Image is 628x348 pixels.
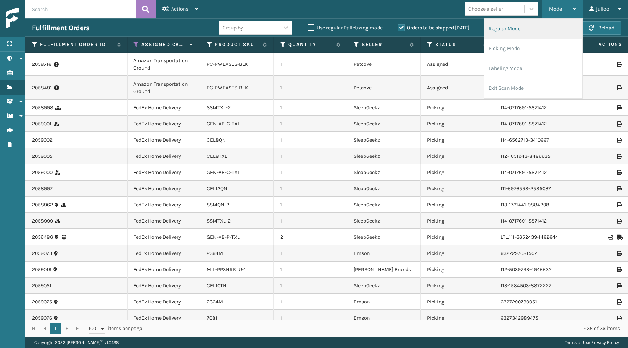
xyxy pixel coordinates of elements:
[591,340,619,345] a: Privacy Policy
[617,267,621,272] i: Print Label
[207,266,246,273] a: MIL-PPSNRBLU-1
[127,164,200,181] td: FedEx Home Delivery
[32,201,53,209] a: 2058962
[207,202,229,208] a: SS14QN-2
[494,164,567,181] td: 114-0717691-5871412
[347,262,421,278] td: [PERSON_NAME] Brands
[617,121,621,127] i: Print Label
[274,229,347,245] td: 2
[617,138,621,143] i: Print Label
[484,78,582,98] li: Exit Scan Mode
[421,294,494,310] td: Picking
[127,181,200,197] td: FedEx Home Delivery
[421,213,494,229] td: Picking
[421,164,494,181] td: Picking
[34,337,119,348] p: Copyright 2023 [PERSON_NAME]™ v 1.0.188
[207,153,227,159] a: CEL8TXL
[617,251,621,256] i: Print Label
[421,148,494,164] td: Picking
[575,38,627,50] span: Actions
[207,234,240,240] a: GEN-AB-P-TXL
[207,250,223,256] a: 2364M
[421,278,494,294] td: Picking
[274,262,347,278] td: 1
[32,282,51,290] a: 2059051
[32,234,53,241] a: 2036486
[347,76,421,100] td: Petcove
[32,217,53,225] a: 2058999
[127,294,200,310] td: FedEx Home Delivery
[421,262,494,278] td: Picking
[274,181,347,197] td: 1
[207,137,226,143] a: CEL8QN
[421,53,494,76] td: Assigned
[494,148,567,164] td: 112-1651943-8486635
[127,245,200,262] td: FedEx Home Delivery
[274,53,347,76] td: 1
[207,61,248,67] a: PC-PWEASES-BLK
[362,41,406,48] label: Seller
[494,100,567,116] td: 114-0717691-5871412
[421,197,494,213] td: Picking
[274,213,347,229] td: 1
[50,323,61,334] a: 1
[32,136,53,144] a: 2059002
[347,278,421,294] td: SleepGeekz
[32,298,52,306] a: 2059075
[617,105,621,110] i: Print Label
[421,229,494,245] td: Picking
[421,100,494,116] td: Picking
[398,25,469,31] label: Orders to be shipped [DATE]
[421,116,494,132] td: Picking
[494,278,567,294] td: 113-1584503-8872227
[347,294,421,310] td: Emson
[127,213,200,229] td: FedEx Home Delivery
[617,219,621,224] i: Print Label
[617,186,621,191] i: Print Label
[89,325,100,332] span: 100
[565,340,590,345] a: Terms of Use
[127,116,200,132] td: FedEx Home Delivery
[347,245,421,262] td: Emson
[207,121,240,127] a: GEN-AB-C-TXL
[347,213,421,229] td: SleepGeekz
[40,41,113,48] label: Fulfillment Order Id
[207,169,240,175] a: GEN-AB-C-TXL
[421,181,494,197] td: Picking
[152,325,620,332] div: 1 - 36 of 36 items
[127,53,200,76] td: Amazon Transportation Ground
[223,24,243,32] div: Group by
[617,299,621,305] i: Print Label
[32,185,53,192] a: 2058997
[207,85,248,91] a: PC-PWEASES-BLK
[494,213,567,229] td: 114-0717691-5871412
[617,62,621,67] i: Print Label
[484,39,582,58] li: Picking Mode
[32,104,53,111] a: 2058998
[274,278,347,294] td: 1
[347,164,421,181] td: SleepGeekz
[274,197,347,213] td: 1
[274,116,347,132] td: 1
[494,245,567,262] td: 6327297081507
[347,100,421,116] td: SleepGeekz
[494,116,567,132] td: 114-0717691-5871412
[127,262,200,278] td: FedEx Home Delivery
[347,197,421,213] td: SleepGeekz
[347,181,421,197] td: SleepGeekz
[617,202,621,207] i: Print Label
[617,283,621,288] i: Print Label
[141,41,186,48] label: Assigned Carrier Service
[207,218,231,224] a: SS14TXL-2
[347,310,421,326] td: Emson
[32,61,51,68] a: 2058716
[347,148,421,164] td: SleepGeekz
[421,76,494,100] td: Assigned
[32,153,53,160] a: 2059005
[207,315,217,321] a: 7081
[32,84,52,92] a: 2058491
[484,58,582,78] li: Labeling Mode
[494,132,567,148] td: 114-6562713-3410667
[207,104,231,111] a: SS14TXL-2
[32,315,52,322] a: 2059076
